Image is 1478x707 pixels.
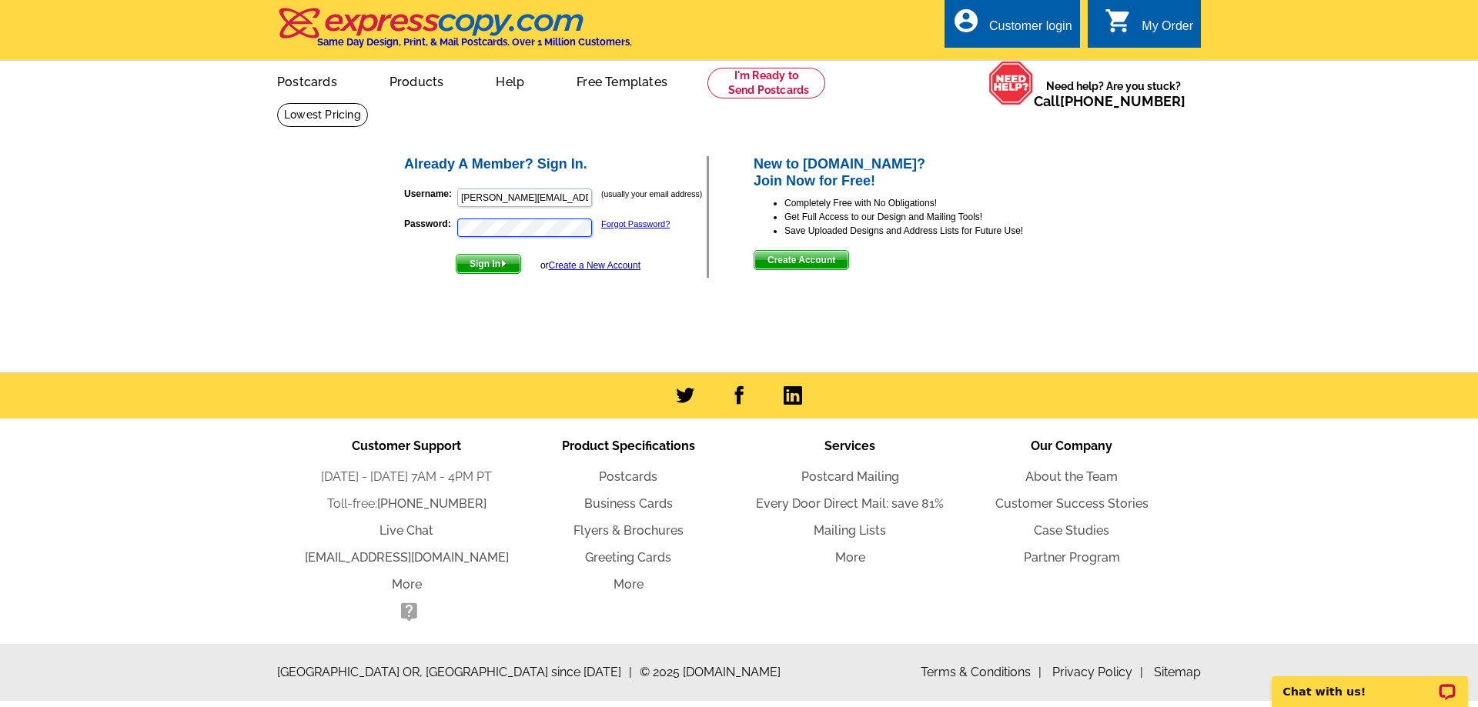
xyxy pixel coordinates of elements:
[601,219,670,228] a: Forgot Password?
[1060,93,1185,109] a: [PHONE_NUMBER]
[824,439,875,453] span: Services
[585,550,671,565] a: Greeting Cards
[277,663,632,682] span: [GEOGRAPHIC_DATA] OR, [GEOGRAPHIC_DATA] since [DATE]
[754,156,1076,189] h2: New to [DOMAIN_NAME]? Join Now for Free!
[296,495,517,513] li: Toll-free:
[989,19,1072,41] div: Customer login
[1024,550,1120,565] a: Partner Program
[277,18,632,48] a: Same Day Design, Print, & Mail Postcards. Over 1 Million Customers.
[296,468,517,486] li: [DATE] - [DATE] 7AM - 4PM PT
[456,254,521,274] button: Sign In
[540,258,640,272] div: or
[549,260,640,271] a: Create a New Account
[1105,7,1132,35] i: shopping_cart
[1034,93,1185,109] span: Call
[835,550,865,565] a: More
[814,523,886,538] a: Mailing Lists
[404,156,707,173] h2: Already A Member? Sign In.
[1142,19,1193,41] div: My Order
[599,469,657,484] a: Postcards
[1031,439,1112,453] span: Our Company
[404,217,456,231] label: Password:
[471,62,549,98] a: Help
[784,224,1076,238] li: Save Uploaded Designs and Address Lists for Future Use!
[365,62,469,98] a: Products
[614,577,644,592] a: More
[317,36,632,48] h4: Same Day Design, Print, & Mail Postcards. Over 1 Million Customers.
[756,496,944,511] a: Every Door Direct Mail: save 81%
[784,210,1076,224] li: Get Full Access to our Design and Mailing Tools!
[988,61,1034,105] img: help
[1025,469,1118,484] a: About the Team
[1154,665,1201,679] a: Sitemap
[952,17,1072,36] a: account_circle Customer login
[754,250,849,270] button: Create Account
[1034,78,1193,109] span: Need help? Are you stuck?
[995,496,1149,511] a: Customer Success Stories
[784,196,1076,210] li: Completely Free with No Obligations!
[1034,523,1109,538] a: Case Studies
[500,260,507,267] img: button-next-arrow-white.png
[952,7,980,35] i: account_circle
[305,550,509,565] a: [EMAIL_ADDRESS][DOMAIN_NAME]
[1105,17,1193,36] a: shopping_cart My Order
[252,62,362,98] a: Postcards
[1262,659,1478,707] iframe: LiveChat chat widget
[380,523,433,538] a: Live Chat
[377,496,487,511] a: [PHONE_NUMBER]
[552,62,692,98] a: Free Templates
[584,496,673,511] a: Business Cards
[1052,665,1143,679] a: Privacy Policy
[562,439,695,453] span: Product Specifications
[456,255,520,273] span: Sign In
[801,469,899,484] a: Postcard Mailing
[392,577,422,592] a: More
[921,665,1042,679] a: Terms & Conditions
[640,663,781,682] span: © 2025 [DOMAIN_NAME]
[404,187,456,201] label: Username:
[754,251,848,269] span: Create Account
[601,189,702,198] small: (usually your email address)
[352,439,461,453] span: Customer Support
[573,523,684,538] a: Flyers & Brochures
